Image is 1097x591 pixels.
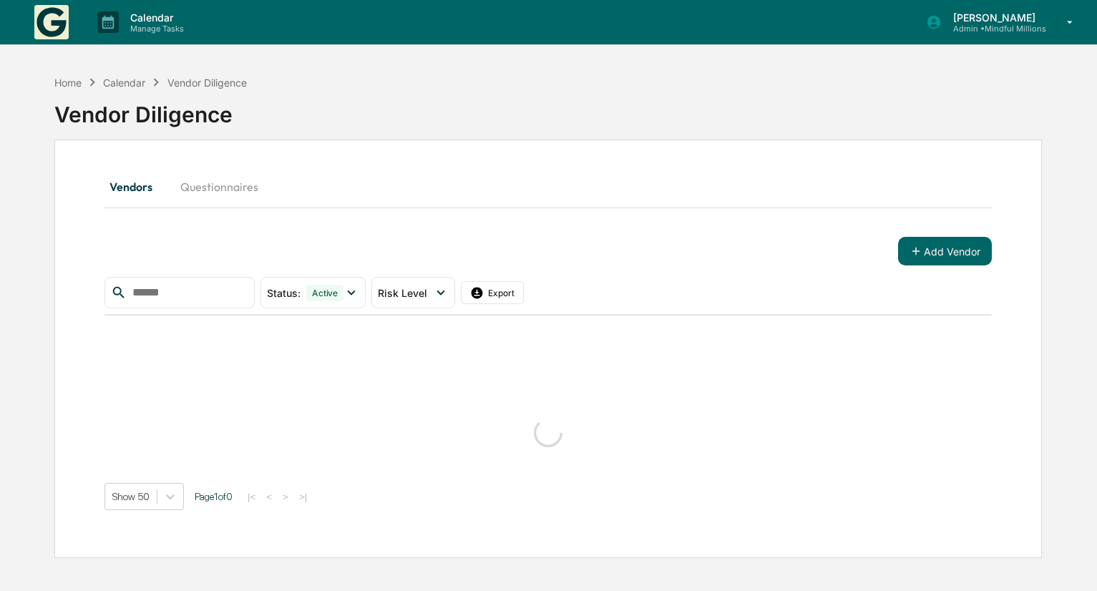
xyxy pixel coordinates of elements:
[119,24,191,34] p: Manage Tasks
[195,491,233,502] span: Page 1 of 0
[306,285,343,301] div: Active
[34,5,69,39] img: logo
[243,491,260,503] button: |<
[104,170,992,204] div: secondary tabs example
[898,237,992,265] button: Add Vendor
[119,11,191,24] p: Calendar
[104,170,169,204] button: Vendors
[262,491,276,503] button: <
[267,287,301,299] span: Status :
[295,491,311,503] button: >|
[278,491,293,503] button: >
[461,281,524,304] button: Export
[942,24,1046,34] p: Admin • Mindful Millions
[942,11,1046,24] p: [PERSON_NAME]
[167,77,247,89] div: Vendor Diligence
[169,170,270,204] button: Questionnaires
[378,287,427,299] span: Risk Level
[103,77,145,89] div: Calendar
[54,77,82,89] div: Home
[54,90,1042,127] div: Vendor Diligence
